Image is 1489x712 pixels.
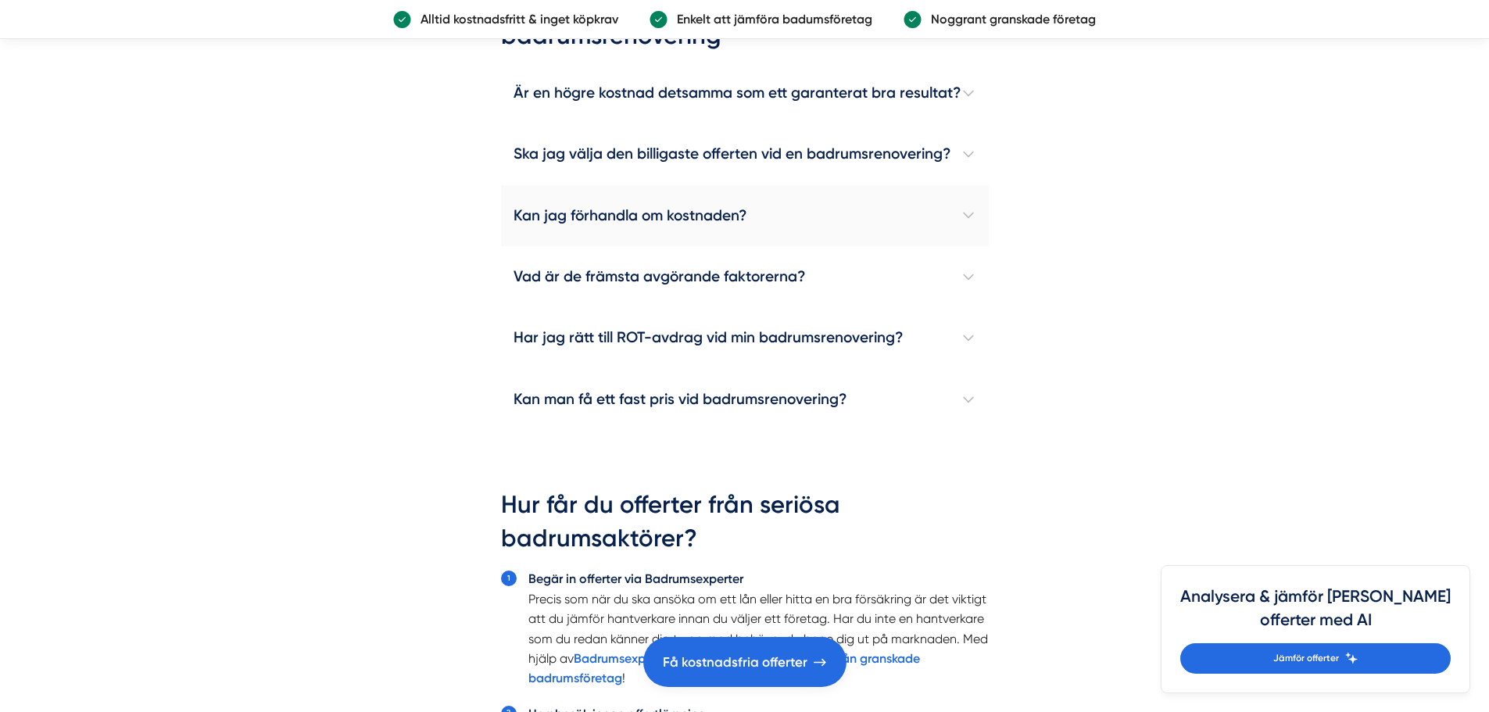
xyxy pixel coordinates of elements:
p: Noggrant granskade företag [922,9,1096,29]
p: Enkelt att jämföra badumsföretag [668,9,872,29]
a: Jämför offerter [1180,643,1451,674]
p: Alltid kostnadsfritt & inget köpkrav [411,9,618,29]
span: Jämför offerter [1273,651,1339,666]
h4: Analysera & jämför [PERSON_NAME] offerter med AI [1180,585,1451,643]
h2: Hur får du offerter från seriösa badrumsaktörer? [501,488,989,566]
a: Badrumsexperter [574,651,672,666]
li: Precis som när du ska ansöka om ett lån eller hitta en bra försäkring är det viktigt att du jämfö... [528,569,989,688]
a: Få kostnadsfria offerter [643,637,847,687]
span: Få kostnadsfria offerter [663,652,807,673]
strong: Begär in offerter via Badrumsexperter [528,571,743,586]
